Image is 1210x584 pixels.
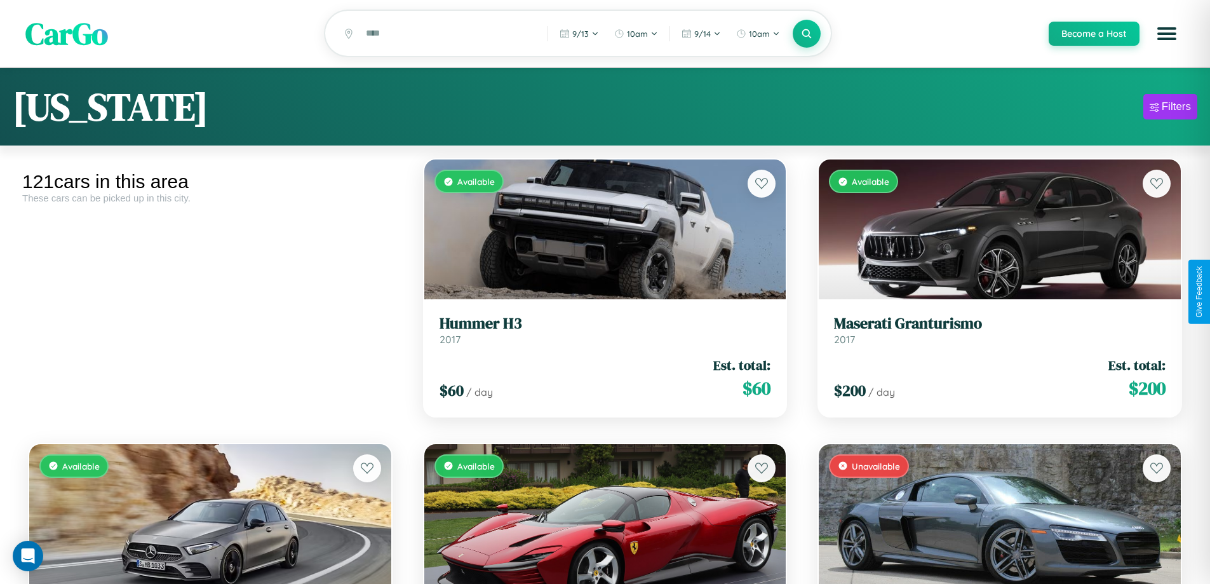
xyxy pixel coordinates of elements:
span: Available [62,461,100,472]
div: Give Feedback [1195,266,1204,318]
h1: [US_STATE] [13,81,208,133]
span: Est. total: [1108,356,1166,374]
a: Hummer H32017 [440,315,771,346]
span: $ 200 [1129,376,1166,401]
span: Available [457,176,495,187]
span: 9 / 13 [572,29,589,39]
span: 2017 [440,333,460,346]
div: Filters [1162,100,1191,113]
span: Unavailable [852,461,900,472]
button: 10am [608,24,664,44]
span: 2017 [834,333,855,346]
span: Available [852,176,889,187]
span: $ 200 [834,380,866,401]
span: / day [466,386,493,398]
button: 9/13 [553,24,605,44]
h3: Hummer H3 [440,315,771,333]
button: Filters [1143,94,1197,119]
span: 9 / 14 [694,29,711,39]
div: 121 cars in this area [22,171,398,193]
span: Available [457,461,495,472]
button: Open menu [1149,16,1185,51]
span: 10am [749,29,770,39]
span: Est. total: [713,356,770,374]
button: Become a Host [1049,22,1139,46]
span: CarGo [25,13,108,55]
button: 10am [730,24,786,44]
a: Maserati Granturismo2017 [834,315,1166,346]
span: 10am [627,29,648,39]
span: $ 60 [440,380,464,401]
button: 9/14 [675,24,727,44]
div: These cars can be picked up in this city. [22,193,398,203]
span: / day [868,386,895,398]
span: $ 60 [743,376,770,401]
h3: Maserati Granturismo [834,315,1166,333]
div: Open Intercom Messenger [13,541,43,571]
